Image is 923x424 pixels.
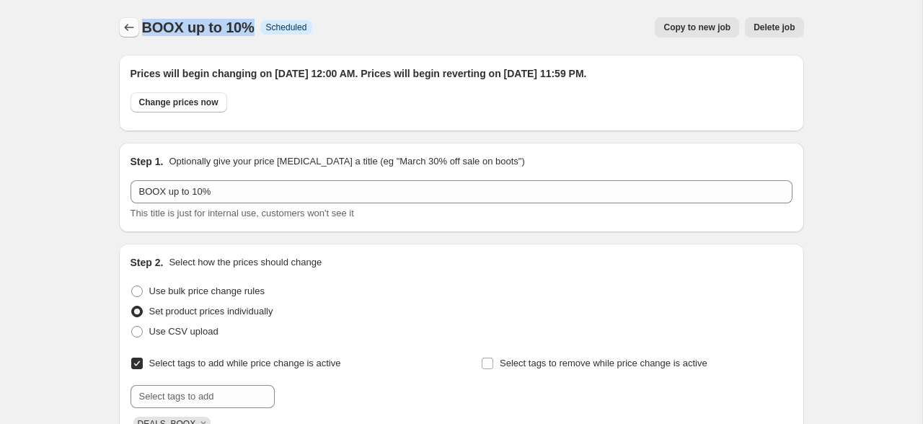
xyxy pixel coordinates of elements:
[139,97,218,108] span: Change prices now
[149,306,273,317] span: Set product prices individually
[655,17,739,37] button: Copy to new job
[149,286,265,296] span: Use bulk price change rules
[149,358,341,368] span: Select tags to add while price change is active
[266,22,307,33] span: Scheduled
[131,92,227,112] button: Change prices now
[131,180,792,203] input: 30% off holiday sale
[754,22,795,33] span: Delete job
[131,66,792,81] h2: Prices will begin changing on [DATE] 12:00 AM. Prices will begin reverting on [DATE] 11:59 PM.
[500,358,707,368] span: Select tags to remove while price change is active
[663,22,730,33] span: Copy to new job
[131,154,164,169] h2: Step 1.
[119,17,139,37] button: Price change jobs
[131,385,275,408] input: Select tags to add
[745,17,803,37] button: Delete job
[131,208,354,218] span: This title is just for internal use, customers won't see it
[131,255,164,270] h2: Step 2.
[142,19,255,35] span: BOOX up to 10%
[169,255,322,270] p: Select how the prices should change
[169,154,524,169] p: Optionally give your price [MEDICAL_DATA] a title (eg "March 30% off sale on boots")
[149,326,218,337] span: Use CSV upload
